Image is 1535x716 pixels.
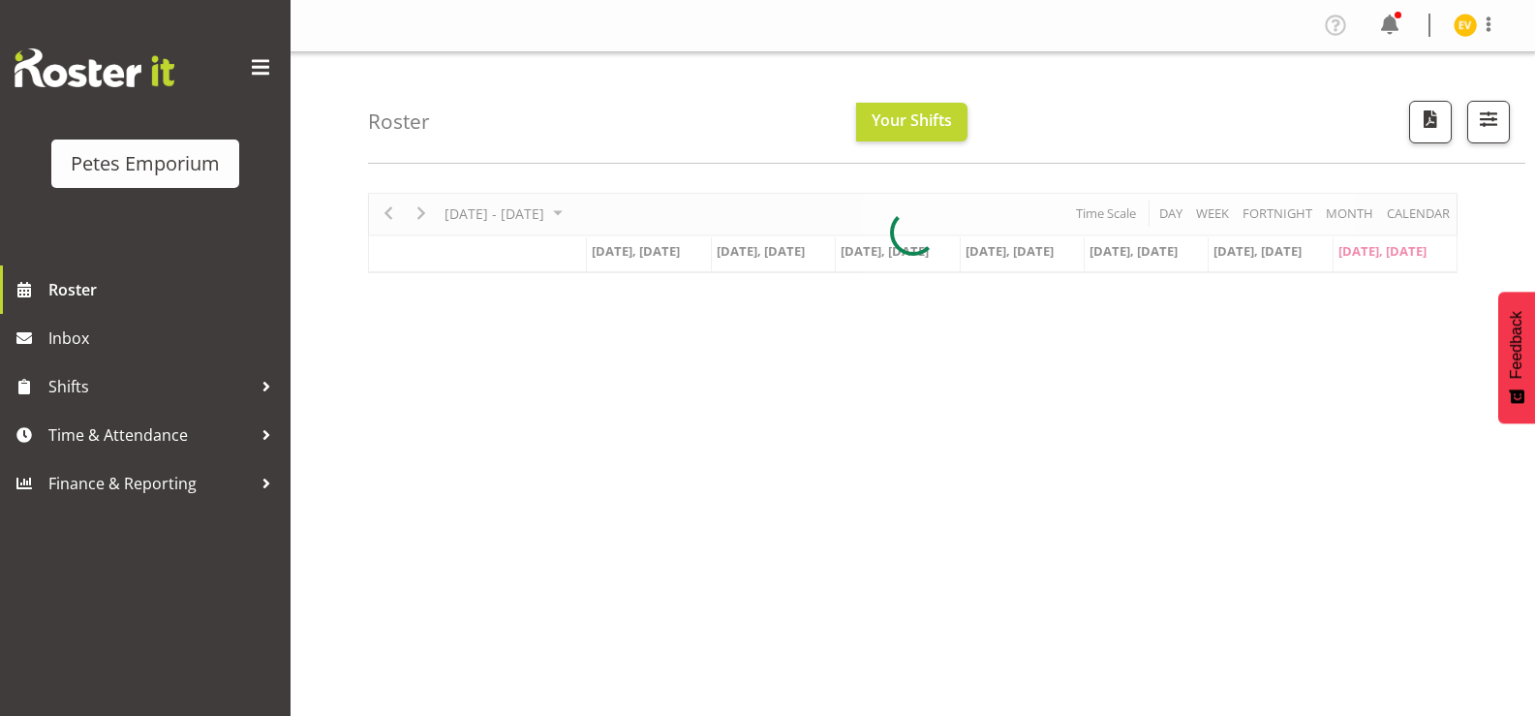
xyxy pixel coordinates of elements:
[48,469,252,498] span: Finance & Reporting
[48,420,252,450] span: Time & Attendance
[1467,101,1510,143] button: Filter Shifts
[1409,101,1452,143] button: Download a PDF of the roster according to the set date range.
[15,48,174,87] img: Rosterit website logo
[872,109,952,131] span: Your Shifts
[1508,311,1525,379] span: Feedback
[1454,14,1477,37] img: eva-vailini10223.jpg
[48,372,252,401] span: Shifts
[1498,292,1535,423] button: Feedback - Show survey
[71,149,220,178] div: Petes Emporium
[48,324,281,353] span: Inbox
[48,275,281,304] span: Roster
[856,103,967,141] button: Your Shifts
[368,110,430,133] h4: Roster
